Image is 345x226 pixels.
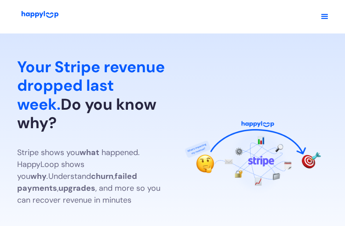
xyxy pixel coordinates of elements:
strong: failed payments [17,171,137,193]
div: Open navigation menu [312,4,338,30]
em: . [47,171,48,182]
strong: upgrades [58,183,95,193]
strong: what [80,147,99,158]
span: Your Stripe revenue dropped last week. [17,57,165,115]
p: Stripe shows you happened. HappyLoop shows you Understand , , , and more so you can recover reven... [17,147,165,206]
img: HappyLoop Logo [14,11,66,18]
strong: why [30,171,47,182]
h1: Do you know why? [17,58,165,133]
strong: churn [91,171,113,182]
a: Go to Home Page [14,11,66,22]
